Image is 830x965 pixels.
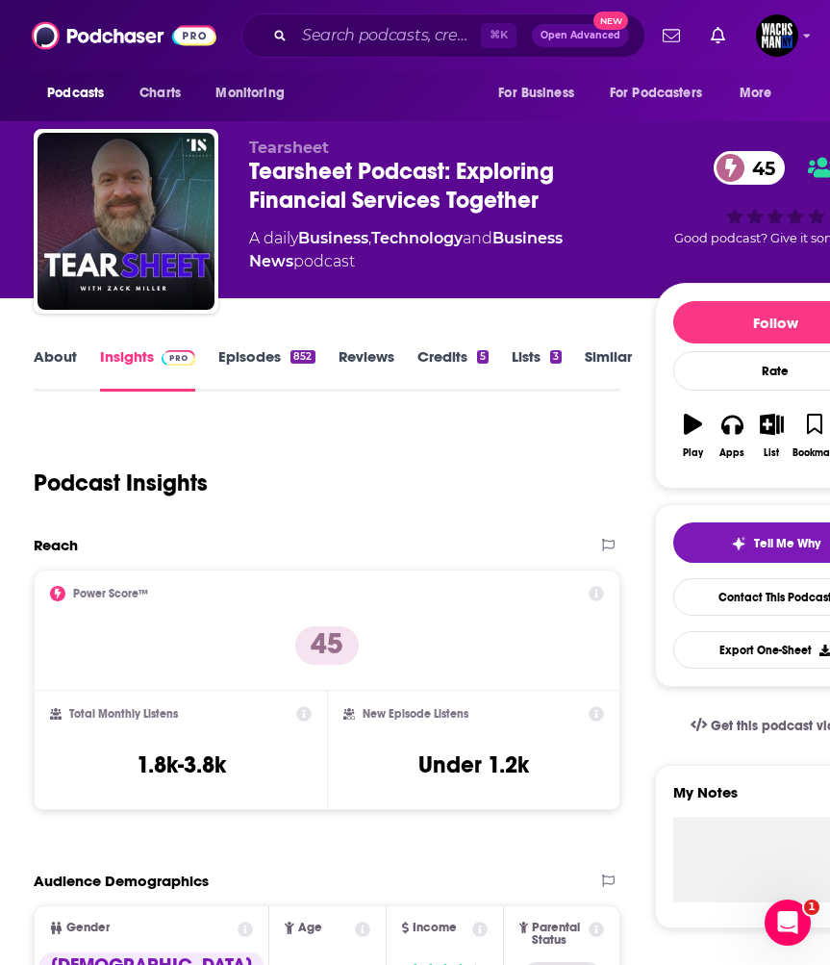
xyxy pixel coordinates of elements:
span: Logged in as WachsmanNY [756,14,798,57]
button: open menu [34,75,129,112]
div: A daily podcast [249,227,655,273]
button: open menu [726,75,796,112]
div: Apps [719,447,744,459]
a: Business News [249,229,563,270]
h1: Podcast Insights [34,469,208,497]
a: Credits5 [417,347,489,392]
a: Charts [127,75,192,112]
span: Tell Me Why [754,536,820,551]
span: Tearsheet [249,139,329,157]
span: Gender [66,922,110,934]
span: Monitoring [215,80,284,107]
h3: 1.8k-3.8k [137,750,226,779]
a: Business [298,229,368,247]
a: Lists3 [512,347,562,392]
span: Income [413,922,457,934]
button: List [752,401,792,470]
img: Podchaser Pro [162,350,195,366]
span: Open Advanced [541,31,620,40]
div: 852 [290,350,314,364]
div: Search podcasts, credits, & more... [241,13,645,58]
h2: New Episode Listens [363,707,468,721]
button: Show profile menu [756,14,798,57]
span: More [740,80,772,107]
iframe: Intercom live chat [765,900,811,946]
span: and [463,229,492,247]
a: InsightsPodchaser Pro [100,347,195,392]
span: Age [298,922,322,934]
img: Podchaser - Follow, Share and Rate Podcasts [32,17,216,54]
div: 5 [477,350,489,364]
h2: Audience Demographics [34,872,209,890]
a: Show notifications dropdown [655,19,688,52]
div: 3 [550,350,562,364]
button: Apps [713,401,752,470]
div: Play [683,447,703,459]
a: Episodes852 [218,347,314,392]
div: List [764,447,779,459]
img: Tearsheet Podcast: Exploring Financial Services Together [38,133,214,310]
a: Reviews [339,347,394,392]
button: Play [673,401,713,470]
a: Similar [585,347,632,392]
a: 45 [714,151,785,185]
h3: Under 1.2k [418,750,529,779]
span: Podcasts [47,80,104,107]
button: open menu [597,75,730,112]
button: Open AdvancedNew [532,24,629,47]
img: User Profile [756,14,798,57]
h2: Total Monthly Listens [69,707,178,721]
span: ⌘ K [481,23,516,48]
img: tell me why sparkle [731,536,746,551]
span: Charts [139,80,181,107]
p: 45 [295,626,359,665]
span: Parental Status [532,922,586,947]
a: Technology [371,229,463,247]
button: open menu [485,75,598,112]
span: , [368,229,371,247]
span: 1 [804,900,819,915]
h2: Power Score™ [73,587,148,600]
a: About [34,347,77,392]
a: Show notifications dropdown [703,19,733,52]
button: open menu [202,75,309,112]
span: For Business [498,80,574,107]
span: New [593,12,628,30]
span: 45 [733,151,785,185]
input: Search podcasts, credits, & more... [294,20,481,51]
h2: Reach [34,536,78,554]
span: For Podcasters [610,80,702,107]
